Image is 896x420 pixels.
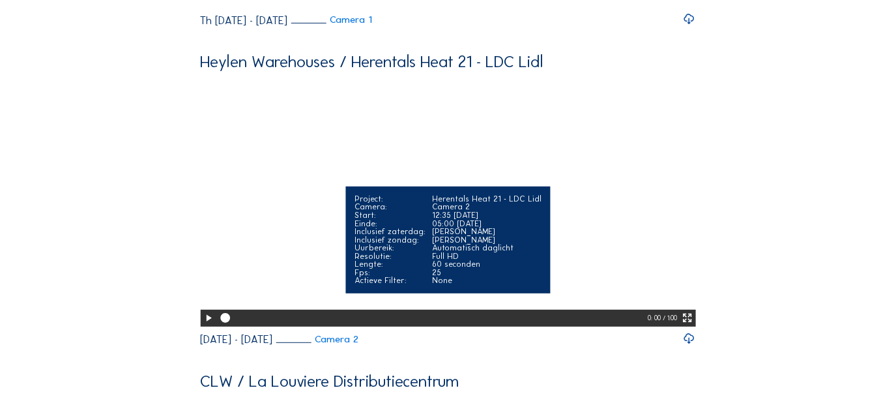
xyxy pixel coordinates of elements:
[200,373,459,389] div: CLW / La Louviere Distributiecentrum
[432,195,542,203] div: Herentals Heat 21 - LDC Lidl
[432,228,542,236] div: [PERSON_NAME]
[276,335,358,344] a: Camera 2
[354,236,426,245] div: Inclusief zondag:
[432,244,542,252] div: Automatisch daglicht
[354,269,426,277] div: Fps:
[432,220,542,228] div: 05:00 [DATE]
[432,260,542,269] div: 60 seconden
[432,236,542,245] div: [PERSON_NAME]
[200,78,695,325] video: Your browser does not support the video tag.
[354,252,426,261] div: Resolutie:
[354,277,426,285] div: Actieve Filter:
[354,220,426,228] div: Einde:
[354,195,426,203] div: Project:
[432,211,542,220] div: 12:35 [DATE]
[200,53,543,70] div: Heylen Warehouses / Herentals Heat 21 - LDC Lidl
[663,310,677,327] div: / 1:00
[354,211,426,220] div: Start:
[200,15,287,25] div: Th [DATE] - [DATE]
[200,334,272,344] div: [DATE] - [DATE]
[648,310,663,327] div: 0: 00
[354,228,426,236] div: Inclusief zaterdag:
[432,269,542,277] div: 25
[354,244,426,252] div: Uurbereik:
[291,15,372,25] a: Camera 1
[432,203,542,211] div: Camera 2
[354,203,426,211] div: Camera:
[432,277,542,285] div: None
[354,260,426,269] div: Lengte:
[432,252,542,261] div: Full HD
